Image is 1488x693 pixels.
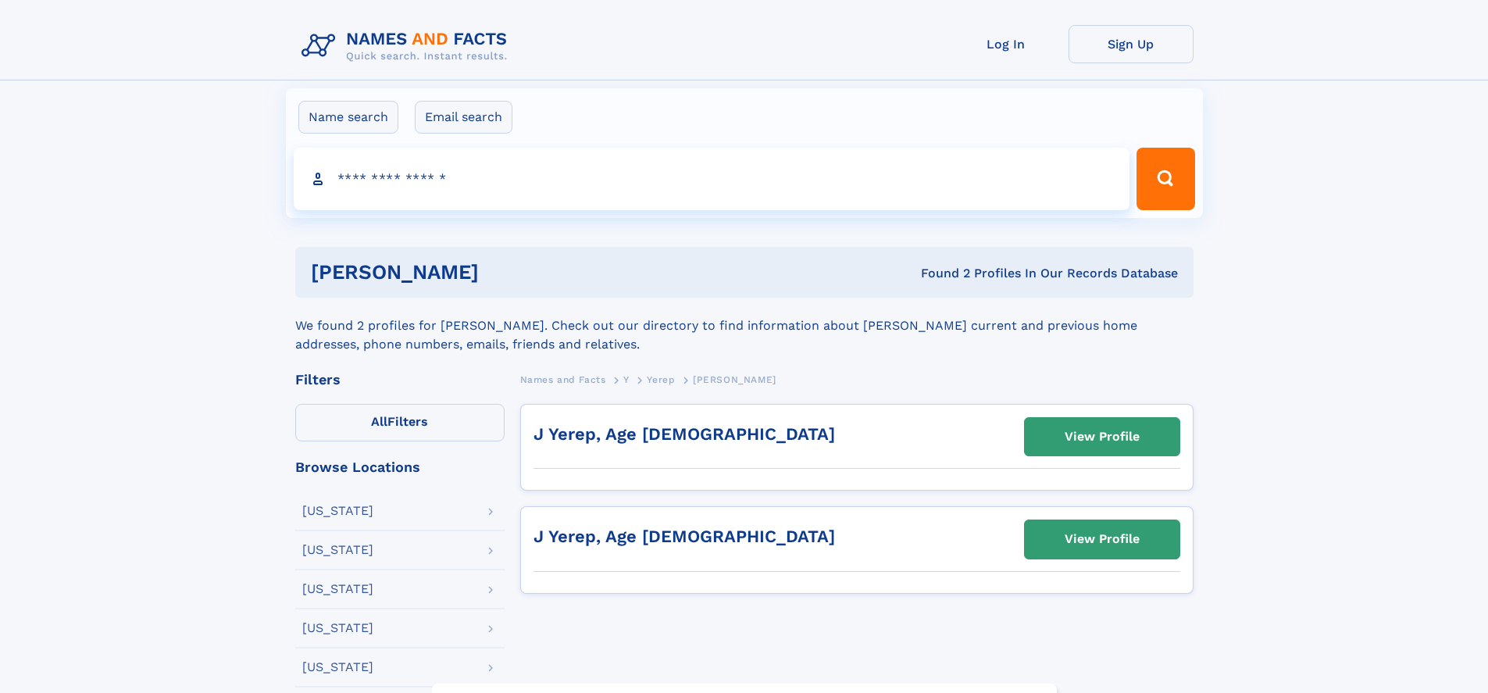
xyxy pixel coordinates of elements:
div: [US_STATE] [302,622,373,634]
div: Browse Locations [295,460,505,474]
div: Found 2 Profiles In Our Records Database [700,265,1178,282]
div: We found 2 profiles for [PERSON_NAME]. Check out our directory to find information about [PERSON_... [295,298,1194,354]
div: View Profile [1065,521,1140,557]
button: Search Button [1137,148,1194,210]
div: Filters [295,373,505,387]
img: Logo Names and Facts [295,25,520,67]
label: Email search [415,101,512,134]
a: Yerep [647,370,675,389]
div: View Profile [1065,419,1140,455]
span: [PERSON_NAME] [693,374,776,385]
a: J Yerep, Age [DEMOGRAPHIC_DATA] [533,527,835,546]
a: View Profile [1025,520,1179,558]
a: J Yerep, Age [DEMOGRAPHIC_DATA] [533,424,835,444]
span: All [371,414,387,429]
label: Filters [295,404,505,441]
span: Y [623,374,630,385]
div: [US_STATE] [302,544,373,556]
h1: [PERSON_NAME] [311,263,700,282]
div: [US_STATE] [302,505,373,517]
div: [US_STATE] [302,661,373,673]
span: Yerep [647,374,675,385]
a: Y [623,370,630,389]
input: search input [294,148,1130,210]
label: Name search [298,101,398,134]
a: Sign Up [1069,25,1194,63]
a: View Profile [1025,418,1179,455]
div: [US_STATE] [302,583,373,595]
a: Names and Facts [520,370,606,389]
a: Log In [944,25,1069,63]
